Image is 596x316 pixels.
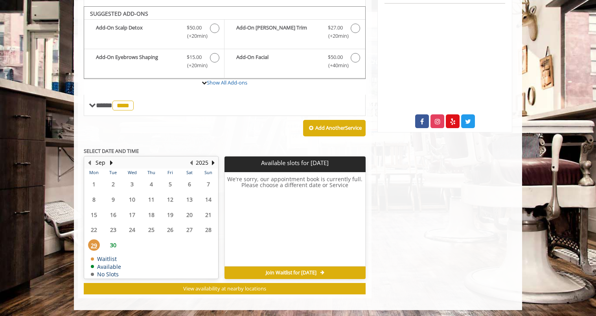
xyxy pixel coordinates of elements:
label: Add-On Eyebrows Shaping [88,53,220,72]
th: Thu [142,169,160,176]
b: Add-On [PERSON_NAME] Trim [236,24,320,40]
button: Previous Year [188,158,194,167]
span: 30 [107,239,119,251]
th: Fri [161,169,180,176]
span: $50.00 [328,53,343,61]
p: Available slots for [DATE] [228,160,362,166]
span: Join Waitlist for [DATE] [266,270,316,276]
label: Add-On Scalp Detox [88,24,220,42]
span: (+20min ) [324,32,347,40]
b: SELECT DATE AND TIME [84,147,139,154]
button: 2025 [196,158,208,167]
button: View availability at nearby locations [84,283,366,294]
button: Next Month [108,158,114,167]
span: $27.00 [328,24,343,32]
span: $15.00 [187,53,202,61]
span: $50.00 [187,24,202,32]
span: View availability at nearby locations [183,285,266,292]
span: 29 [88,239,100,251]
div: Scissor Cut Add-onS [84,6,366,79]
button: Next Year [210,158,216,167]
b: SUGGESTED ADD-ONS [90,10,148,17]
button: Sep [96,158,105,167]
b: Add Another Service [315,124,362,131]
b: Add-On Facial [236,53,320,70]
button: Add AnotherService [303,120,366,136]
h6: We're sorry, our appointment book is currently full. Please choose a different date or Service [225,176,365,263]
span: (+20min ) [183,32,206,40]
th: Sun [199,169,218,176]
span: (+20min ) [183,61,206,70]
th: Sat [180,169,199,176]
span: (+40min ) [324,61,347,70]
td: Available [91,264,121,270]
th: Tue [103,169,122,176]
th: Wed [123,169,142,176]
button: Previous Month [86,158,92,167]
b: Add-On Scalp Detox [96,24,179,40]
td: Select day29 [85,237,103,253]
label: Add-On Facial [228,53,361,72]
label: Add-On Beard Trim [228,24,361,42]
td: Waitlist [91,256,121,262]
a: Show All Add-ons [207,79,247,86]
td: Select day30 [103,237,122,253]
td: No Slots [91,271,121,277]
th: Mon [85,169,103,176]
b: Add-On Eyebrows Shaping [96,53,179,70]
